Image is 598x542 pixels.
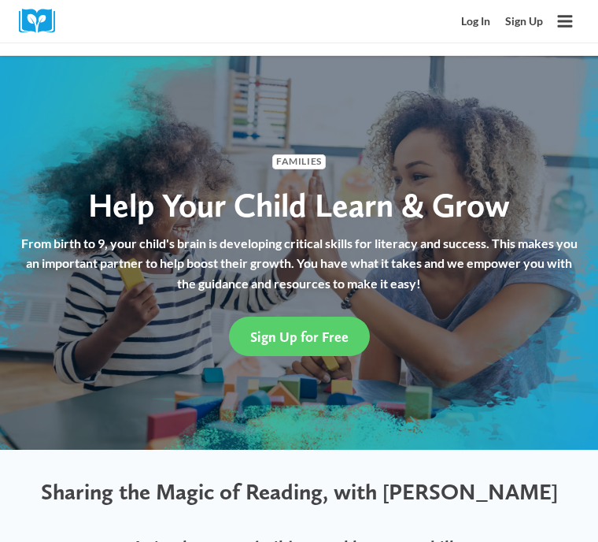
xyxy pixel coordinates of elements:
[250,329,349,345] span: Sign Up for Free
[497,7,550,35] a: Sign Up
[551,7,579,35] button: Open menu
[453,7,550,35] nav: Secondary Mobile Navigation
[229,317,370,355] a: Sign Up for Free
[41,478,558,505] span: Sharing the Magic of Reading, with [PERSON_NAME]
[16,233,582,294] p: From birth to 9, your child's brain is developing critical skills for literacy and success. This ...
[88,185,510,225] span: Help Your Child Learn & Grow
[272,154,325,169] span: Families
[453,7,497,35] a: Log In
[19,9,66,33] img: Cox Campus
